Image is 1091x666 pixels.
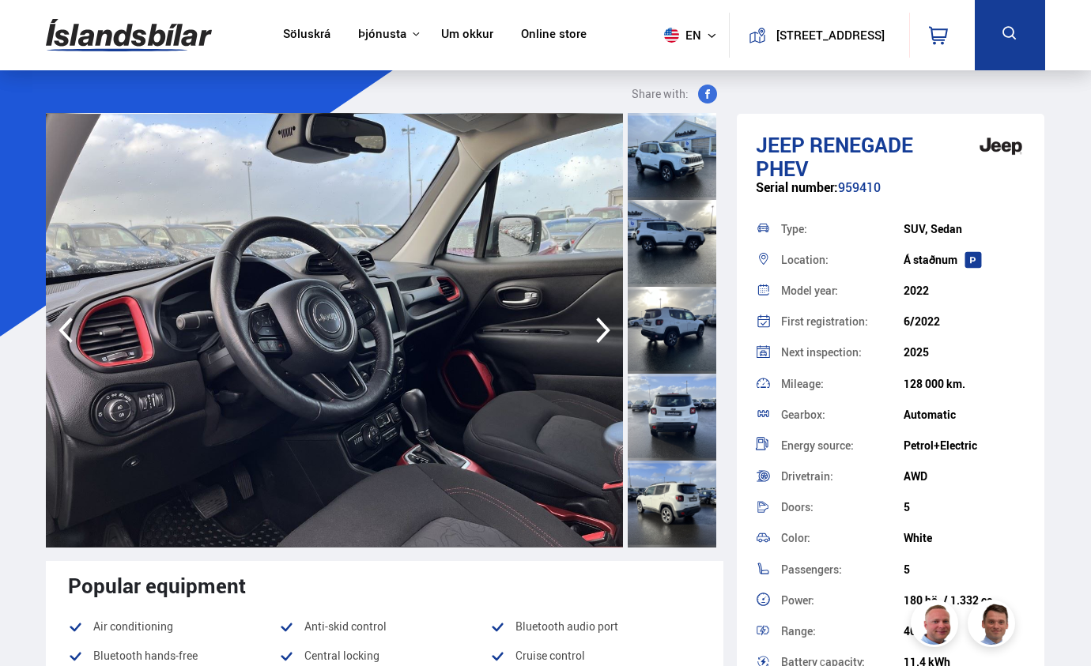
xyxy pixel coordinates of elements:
[781,471,904,482] div: Drivetrain:
[68,617,279,636] li: Air conditioning
[632,85,689,103] span: Share with:
[904,408,1026,421] div: Automatic
[904,254,1026,266] div: Á staðnum
[756,179,838,196] span: Serial number:
[904,315,1026,328] div: 6/2022
[904,532,1026,544] div: White
[68,574,701,597] div: Popular equipment
[46,113,623,547] img: 2883823.jpeg
[904,284,1026,297] div: 2022
[781,532,904,544] div: Color:
[781,564,904,575] div: Passengers:
[904,439,1026,452] div: Petrol+Electric
[969,122,1032,171] img: brand logo
[781,409,904,420] div: Gearbox:
[279,646,490,665] li: Central locking
[756,180,1026,211] div: 959410
[490,617,701,636] li: Bluetooth audio port
[756,130,805,159] span: Jeep
[738,13,900,58] a: [STREET_ADDRESS]
[781,378,904,389] div: Mileage:
[13,6,60,54] button: Open LiveChat chat widget
[490,646,701,665] li: Cruise control
[904,378,1026,390] div: 128 000 km.
[904,501,1026,514] div: 5
[904,223,1026,235] div: SUV, Sedan
[781,316,904,327] div: First registration:
[970,602,1017,649] img: FbJEzSuNWCJXmdc-.webp
[283,27,330,43] a: Söluskrá
[625,85,723,103] button: Share with:
[358,27,406,42] button: Þjónusta
[781,254,904,265] div: Location:
[781,440,904,451] div: Energy source:
[658,12,729,58] button: en
[904,346,1026,359] div: 2025
[781,626,904,637] div: Range:
[521,27,587,43] a: Online store
[781,502,904,513] div: Doors:
[772,28,889,42] button: [STREET_ADDRESS]
[781,595,904,606] div: Power:
[658,28,697,43] span: en
[904,625,1026,638] div: 40 km
[781,224,904,235] div: Type:
[756,130,913,182] span: Renegade PHEV
[68,646,279,665] li: Bluetooth hands-free
[913,602,961,649] img: siFngHWaQ9KaOqBr.png
[46,9,212,61] img: G0Ugv5HjCgRt.svg
[279,617,490,636] li: Anti-skid control
[904,563,1026,576] div: 5
[781,285,904,296] div: Model year:
[904,594,1026,607] div: 180 hö. / 1.332 cc.
[904,470,1026,483] div: AWD
[781,347,904,358] div: Next inspection:
[441,27,493,43] a: Um okkur
[664,28,679,43] img: svg+xml;base64,PHN2ZyB4bWxucz0iaHR0cDovL3d3dy53My5vcmcvMjAwMC9zdmciIHdpZHRoPSI1MTIiIGhlaWdodD0iNT...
